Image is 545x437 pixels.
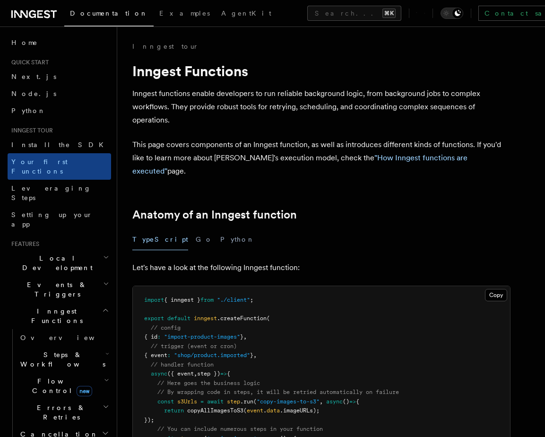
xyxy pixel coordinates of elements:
[250,352,253,358] span: }
[263,407,267,414] span: .
[144,352,167,358] span: { event
[196,229,213,250] button: Go
[267,407,280,414] span: data
[221,9,271,17] span: AgentKit
[197,370,220,377] span: step })
[157,426,323,432] span: // You can include numerous steps in your function
[240,333,243,340] span: }
[8,127,53,134] span: Inngest tour
[132,138,510,178] p: This page covers components of an Inngest function, as well as introduces different kinds of func...
[8,34,111,51] a: Home
[11,141,109,149] span: Install the SDK
[8,276,111,303] button: Events & Triggers
[8,303,111,329] button: Inngest Functions
[227,370,230,377] span: {
[253,352,257,358] span: ,
[154,3,216,26] a: Examples
[349,398,356,405] span: =>
[164,297,200,303] span: { inngest }
[8,85,111,102] a: Node.js
[200,297,214,303] span: from
[247,407,263,414] span: event
[194,315,217,322] span: inngest
[11,107,46,114] span: Python
[17,350,105,369] span: Steps & Workflows
[144,297,164,303] span: import
[8,250,111,276] button: Local Development
[194,370,197,377] span: ,
[77,386,92,396] span: new
[64,3,154,26] a: Documentation
[132,229,188,250] button: TypeScript
[174,352,250,358] span: "shop/product.imported"
[217,315,267,322] span: .createFunction
[8,280,103,299] span: Events & Triggers
[11,90,56,97] span: Node.js
[144,417,154,423] span: });
[8,136,111,153] a: Install the SDK
[164,407,184,414] span: return
[227,398,240,405] span: step
[243,333,247,340] span: ,
[17,399,111,426] button: Errors & Retries
[250,297,253,303] span: ;
[132,87,510,127] p: Inngest functions enable developers to run reliable background logic, from background jobs to com...
[216,3,277,26] a: AgentKit
[220,370,227,377] span: =>
[8,59,49,66] span: Quick start
[132,42,199,51] a: Inngest tour
[326,398,343,405] span: async
[253,398,257,405] span: (
[177,398,197,405] span: s3Urls
[8,240,39,248] span: Features
[164,333,240,340] span: "import-product-images"
[167,315,190,322] span: default
[17,373,111,399] button: Flow Controlnew
[240,398,253,405] span: .run
[217,297,250,303] span: "./client"
[207,398,224,405] span: await
[132,208,297,221] a: Anatomy of an Inngest function
[8,206,111,233] a: Setting up your app
[11,158,68,175] span: Your first Functions
[11,73,56,80] span: Next.js
[157,380,260,386] span: // Here goes the business logic
[8,153,111,180] a: Your first Functions
[157,333,161,340] span: :
[167,352,171,358] span: :
[8,306,102,325] span: Inngest Functions
[8,102,111,119] a: Python
[11,38,38,47] span: Home
[17,376,104,395] span: Flow Control
[70,9,148,17] span: Documentation
[132,62,510,79] h1: Inngest Functions
[157,389,399,395] span: // By wrapping code in steps, it will be retried automatically on failure
[17,346,111,373] button: Steps & Workflows
[382,9,396,18] kbd: ⌘K
[151,361,214,368] span: // handler function
[220,229,255,250] button: Python
[267,315,270,322] span: (
[257,398,320,405] span: "copy-images-to-s3"
[8,68,111,85] a: Next.js
[320,398,323,405] span: ,
[20,334,118,341] span: Overview
[132,261,510,274] p: Let's have a look at the following Inngest function:
[356,398,359,405] span: {
[144,315,164,322] span: export
[157,398,174,405] span: const
[485,289,507,301] button: Copy
[11,211,93,228] span: Setting up your app
[151,324,181,331] span: // config
[243,407,247,414] span: (
[8,253,103,272] span: Local Development
[187,407,243,414] span: copyAllImagesToS3
[441,8,463,19] button: Toggle dark mode
[151,370,167,377] span: async
[11,184,91,201] span: Leveraging Steps
[167,370,194,377] span: ({ event
[307,6,401,21] button: Search...⌘K
[17,403,103,422] span: Errors & Retries
[151,343,237,350] span: // trigger (event or cron)
[200,398,204,405] span: =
